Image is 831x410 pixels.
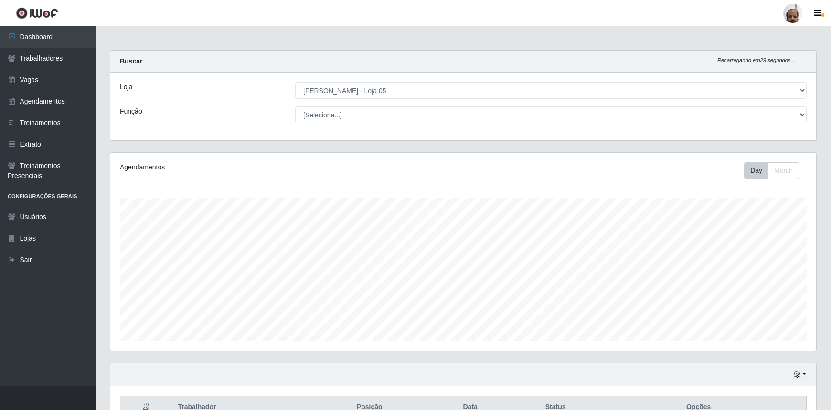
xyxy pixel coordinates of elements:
button: Month [768,162,799,179]
label: Função [120,106,142,116]
button: Day [744,162,768,179]
div: First group [744,162,799,179]
div: Toolbar with button groups [744,162,807,179]
label: Loja [120,82,132,92]
strong: Buscar [120,57,142,65]
div: Agendamentos [120,162,398,172]
img: CoreUI Logo [16,7,58,19]
i: Recarregando em 29 segundos... [717,57,795,63]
